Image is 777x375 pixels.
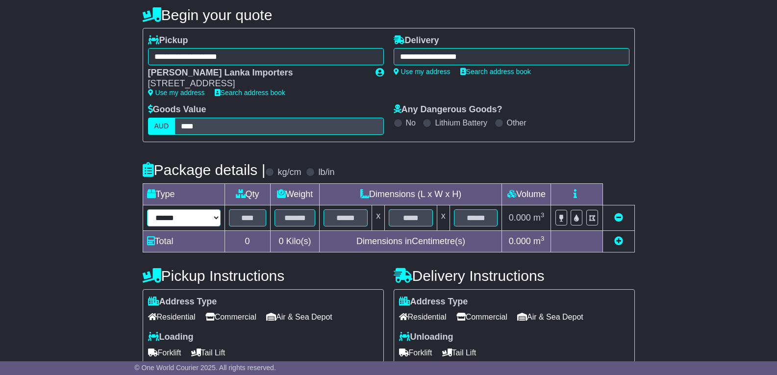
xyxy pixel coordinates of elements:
sup: 3 [541,211,545,219]
span: Forklift [148,345,181,360]
a: Add new item [614,236,623,246]
span: Commercial [205,309,256,325]
span: Tail Lift [191,345,226,360]
td: Qty [225,183,270,205]
span: Commercial [456,309,507,325]
span: 0 [278,236,283,246]
div: [PERSON_NAME] Lanka Importers [148,68,366,78]
a: Search address book [215,89,285,97]
label: Pickup [148,35,188,46]
span: Air & Sea Depot [266,309,332,325]
td: x [372,205,385,230]
td: Type [143,183,225,205]
label: Any Dangerous Goods? [394,104,502,115]
label: Unloading [399,332,453,343]
sup: 3 [541,235,545,242]
span: Residential [399,309,447,325]
label: Lithium Battery [435,118,487,127]
label: Other [507,118,526,127]
span: 0.000 [509,213,531,223]
h4: Delivery Instructions [394,268,635,284]
span: m [533,236,545,246]
a: Use my address [148,89,205,97]
label: lb/in [318,167,334,178]
div: [STREET_ADDRESS] [148,78,366,89]
span: Residential [148,309,196,325]
a: Use my address [394,68,451,75]
label: Loading [148,332,194,343]
label: Address Type [399,297,468,307]
label: Address Type [148,297,217,307]
span: Tail Lift [442,345,476,360]
h4: Begin your quote [143,7,635,23]
td: 0 [225,230,270,252]
td: Kilo(s) [270,230,320,252]
td: Weight [270,183,320,205]
label: kg/cm [277,167,301,178]
a: Search address book [460,68,531,75]
td: Dimensions in Centimetre(s) [320,230,502,252]
span: m [533,213,545,223]
label: AUD [148,118,175,135]
span: © One World Courier 2025. All rights reserved. [134,364,276,372]
td: x [437,205,450,230]
span: Forklift [399,345,432,360]
label: Goods Value [148,104,206,115]
td: Total [143,230,225,252]
span: 0.000 [509,236,531,246]
h4: Pickup Instructions [143,268,384,284]
span: Air & Sea Depot [517,309,583,325]
td: Dimensions (L x W x H) [320,183,502,205]
td: Volume [502,183,551,205]
label: Delivery [394,35,439,46]
label: No [406,118,416,127]
h4: Package details | [143,162,266,178]
a: Remove this item [614,213,623,223]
